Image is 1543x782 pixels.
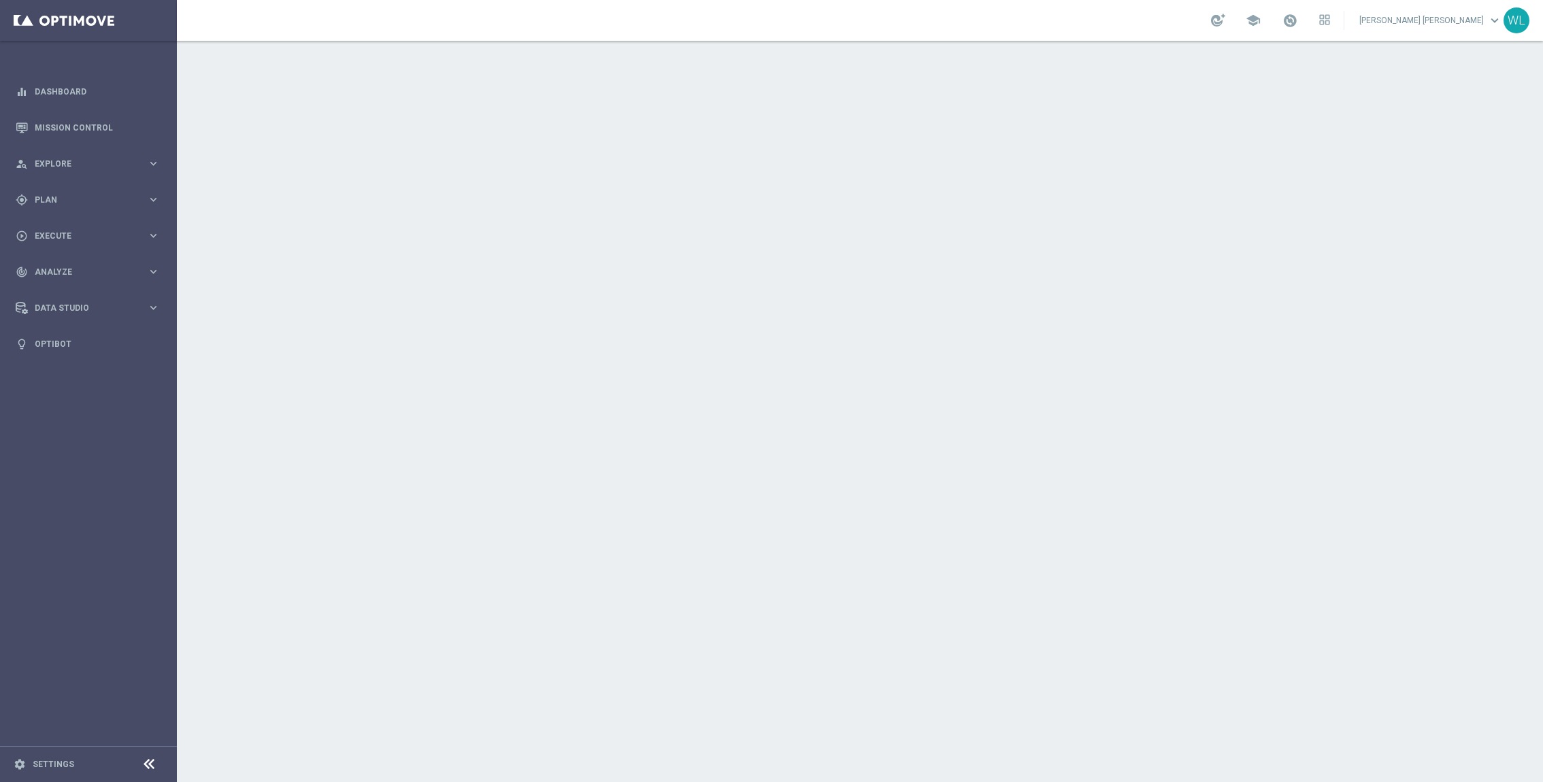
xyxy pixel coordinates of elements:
[16,302,147,314] div: Data Studio
[147,229,160,242] i: keyboard_arrow_right
[1246,13,1261,28] span: school
[16,338,28,350] i: lightbulb
[15,267,161,277] button: track_changes Analyze keyboard_arrow_right
[1504,7,1529,33] div: WL
[14,758,26,770] i: settings
[15,231,161,241] button: play_circle_outline Execute keyboard_arrow_right
[15,86,161,97] button: equalizer Dashboard
[15,303,161,313] button: Data Studio keyboard_arrow_right
[15,158,161,169] button: person_search Explore keyboard_arrow_right
[16,158,28,170] i: person_search
[16,266,28,278] i: track_changes
[16,86,28,98] i: equalizer
[147,265,160,278] i: keyboard_arrow_right
[35,196,147,204] span: Plan
[147,157,160,170] i: keyboard_arrow_right
[16,266,147,278] div: Analyze
[16,194,147,206] div: Plan
[147,301,160,314] i: keyboard_arrow_right
[15,122,161,133] button: Mission Control
[16,109,160,146] div: Mission Control
[35,232,147,240] span: Execute
[35,268,147,276] span: Analyze
[16,73,160,109] div: Dashboard
[147,193,160,206] i: keyboard_arrow_right
[35,73,160,109] a: Dashboard
[16,326,160,362] div: Optibot
[1358,10,1504,31] a: [PERSON_NAME] [PERSON_NAME]keyboard_arrow_down
[35,326,160,362] a: Optibot
[35,109,160,146] a: Mission Control
[33,760,74,768] a: Settings
[16,230,147,242] div: Execute
[16,194,28,206] i: gps_fixed
[1487,13,1502,28] span: keyboard_arrow_down
[35,304,147,312] span: Data Studio
[15,194,161,205] button: gps_fixed Plan keyboard_arrow_right
[16,230,28,242] i: play_circle_outline
[35,160,147,168] span: Explore
[16,158,147,170] div: Explore
[15,339,161,350] button: lightbulb Optibot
